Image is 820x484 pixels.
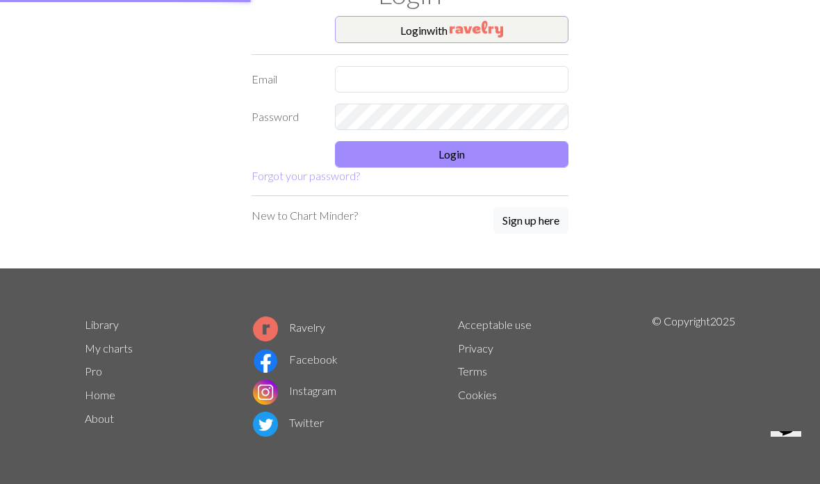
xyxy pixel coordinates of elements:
button: Login [335,141,568,168]
a: Forgot your password? [252,169,360,182]
button: Sign up here [493,207,568,234]
img: Instagram logo [253,380,278,405]
a: Acceptable use [458,318,532,331]
a: Home [85,388,115,401]
a: Twitter [253,416,324,429]
label: Password [243,104,327,130]
img: Twitter logo [253,412,278,437]
a: Privacy [458,341,493,355]
label: Email [243,66,327,92]
img: Facebook logo [253,348,278,373]
a: Cookies [458,388,497,401]
img: Ravelry [450,21,503,38]
iframe: chat widget [765,431,812,476]
a: Ravelry [253,321,325,334]
a: Pro [85,364,102,378]
img: Ravelry logo [253,316,278,341]
button: Loginwith [335,16,568,44]
a: About [85,412,114,425]
p: New to Chart Minder? [252,207,358,224]
a: Library [85,318,119,331]
a: My charts [85,341,133,355]
a: Terms [458,364,487,378]
p: © Copyright 2025 [652,313,735,439]
a: Facebook [253,353,338,366]
a: Sign up here [493,207,568,235]
a: Instagram [253,384,336,397]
